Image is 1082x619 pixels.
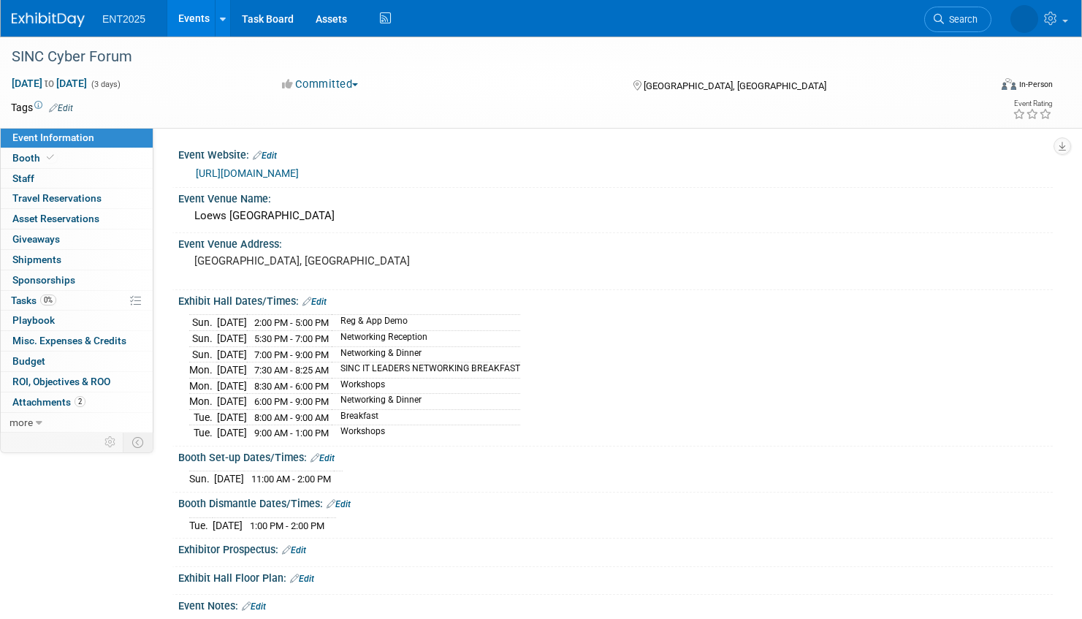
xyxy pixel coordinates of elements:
[189,205,1042,227] div: Loews [GEOGRAPHIC_DATA]
[214,471,244,487] td: [DATE]
[1002,78,1016,90] img: Format-Inperson.png
[189,331,217,347] td: Sun.
[189,378,217,394] td: Mon.
[332,362,520,379] td: SINC IT LEADERS NETWORKING BREAKFAST
[12,12,85,27] img: ExhibitDay
[178,567,1053,586] div: Exhibit Hall Floor Plan:
[217,394,247,410] td: [DATE]
[254,381,329,392] span: 8:30 AM - 6:00 PM
[75,396,85,407] span: 2
[254,349,329,360] span: 7:00 PM - 9:00 PM
[1,352,153,371] a: Budget
[332,315,520,331] td: Reg & App Demo
[253,151,277,161] a: Edit
[251,474,331,485] span: 11:00 AM - 2:00 PM
[178,144,1053,163] div: Event Website:
[12,213,99,224] span: Asset Reservations
[1,250,153,270] a: Shipments
[189,362,217,379] td: Mon.
[178,290,1053,309] div: Exhibit Hall Dates/Times:
[1,189,153,208] a: Travel Reservations
[282,545,306,555] a: Edit
[98,433,123,452] td: Personalize Event Tab Strip
[250,520,324,531] span: 1:00 PM - 2:00 PM
[254,317,329,328] span: 2:00 PM - 5:00 PM
[9,417,33,428] span: more
[290,574,314,584] a: Edit
[1,270,153,290] a: Sponsorships
[302,297,327,307] a: Edit
[1,229,153,249] a: Giveaways
[12,132,94,143] span: Event Information
[12,233,60,245] span: Giveaways
[178,188,1053,206] div: Event Venue Name:
[102,13,145,25] span: ENT2025
[310,453,335,463] a: Edit
[40,295,56,305] span: 0%
[217,331,247,347] td: [DATE]
[332,409,520,425] td: Breakfast
[217,362,247,379] td: [DATE]
[332,425,520,441] td: Workshops
[12,355,45,367] span: Budget
[332,331,520,347] td: Networking Reception
[332,378,520,394] td: Workshops
[178,595,1053,614] div: Event Notes:
[12,376,110,387] span: ROI, Objectives & ROO
[217,425,247,441] td: [DATE]
[1,291,153,311] a: Tasks0%
[254,396,329,407] span: 6:00 PM - 9:00 PM
[332,394,520,410] td: Networking & Dinner
[178,233,1053,251] div: Event Venue Address:
[12,335,126,346] span: Misc. Expenses & Credits
[189,517,213,533] td: Tue.
[213,517,243,533] td: [DATE]
[196,167,299,179] a: [URL][DOMAIN_NAME]
[12,152,57,164] span: Booth
[1,209,153,229] a: Asset Reservations
[123,433,153,452] td: Toggle Event Tabs
[11,100,73,115] td: Tags
[189,346,217,362] td: Sun.
[644,80,826,91] span: [GEOGRAPHIC_DATA], [GEOGRAPHIC_DATA]
[49,103,73,113] a: Edit
[217,346,247,362] td: [DATE]
[254,428,329,438] span: 9:00 AM - 1:00 PM
[924,7,991,32] a: Search
[189,394,217,410] td: Mon.
[1,331,153,351] a: Misc. Expenses & Credits
[1,392,153,412] a: Attachments2
[189,409,217,425] td: Tue.
[1,128,153,148] a: Event Information
[242,601,266,612] a: Edit
[47,153,54,162] i: Booth reservation complete
[194,254,527,267] pre: [GEOGRAPHIC_DATA], [GEOGRAPHIC_DATA]
[178,493,1053,512] div: Booth Dismantle Dates/Times:
[332,346,520,362] td: Networking & Dinner
[217,315,247,331] td: [DATE]
[254,412,329,423] span: 8:00 AM - 9:00 AM
[254,365,329,376] span: 7:30 AM - 8:25 AM
[42,77,56,89] span: to
[217,409,247,425] td: [DATE]
[1,413,153,433] a: more
[1013,100,1052,107] div: Event Rating
[1018,79,1053,90] div: In-Person
[178,447,1053,466] div: Booth Set-up Dates/Times:
[12,192,102,204] span: Travel Reservations
[217,378,247,394] td: [DATE]
[1,148,153,168] a: Booth
[90,80,121,89] span: (3 days)
[11,295,56,306] span: Tasks
[7,44,964,70] div: SINC Cyber Forum
[189,425,217,441] td: Tue.
[897,76,1053,98] div: Event Format
[12,254,61,265] span: Shipments
[189,315,217,331] td: Sun.
[1,372,153,392] a: ROI, Objectives & ROO
[1,311,153,330] a: Playbook
[12,274,75,286] span: Sponsorships
[12,172,34,184] span: Staff
[12,314,55,326] span: Playbook
[944,14,978,25] span: Search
